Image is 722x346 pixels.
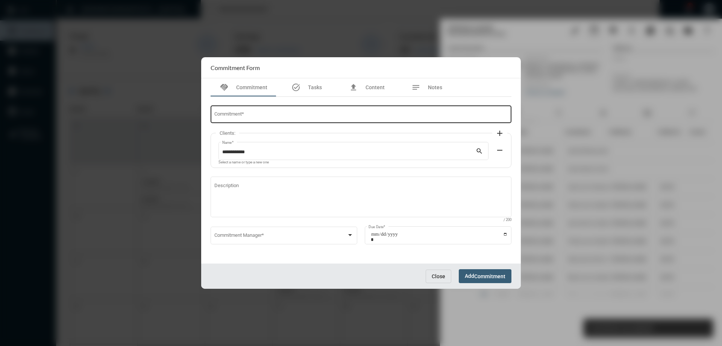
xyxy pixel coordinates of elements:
[218,160,269,165] mat-hint: Select a name or type a new one
[308,84,322,90] span: Tasks
[476,147,485,156] mat-icon: search
[432,273,445,279] span: Close
[426,270,451,283] button: Close
[411,83,420,92] mat-icon: notes
[220,83,229,92] mat-icon: handshake
[366,84,385,90] span: Content
[495,129,504,138] mat-icon: add
[459,269,511,283] button: AddCommitment
[495,146,504,155] mat-icon: remove
[349,83,358,92] mat-icon: file_upload
[291,83,300,92] mat-icon: task_alt
[465,273,505,279] span: Add
[236,84,267,90] span: Commitment
[216,130,239,136] label: Clients:
[504,218,511,222] mat-hint: / 200
[211,64,260,71] h2: Commitment Form
[474,273,505,279] span: Commitment
[428,84,442,90] span: Notes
